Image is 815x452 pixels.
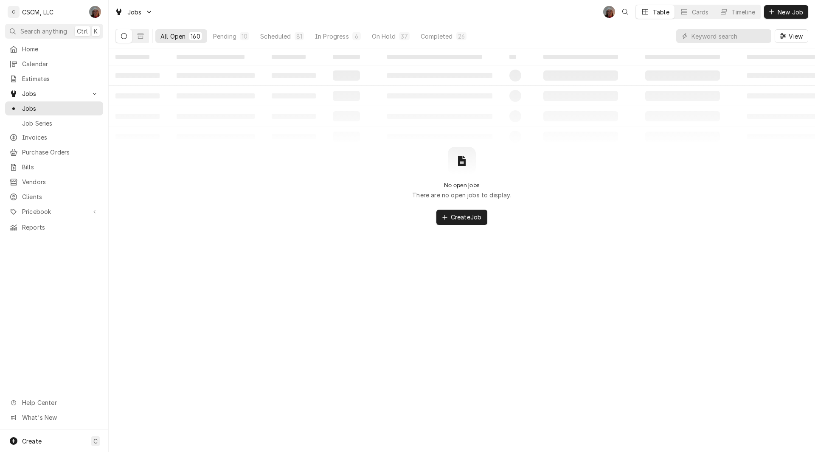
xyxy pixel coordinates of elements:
[20,27,67,36] span: Search anything
[5,72,103,86] a: Estimates
[5,57,103,71] a: Calendar
[213,32,236,41] div: Pending
[242,32,247,41] div: 10
[22,89,86,98] span: Jobs
[691,29,767,43] input: Keyword search
[5,87,103,101] a: Go to Jobs
[94,27,98,36] span: K
[5,220,103,234] a: Reports
[5,205,103,219] a: Go to Pricebook
[5,130,103,144] a: Invoices
[5,24,103,39] button: Search anythingCtrlK
[603,6,615,18] div: DV
[115,55,149,59] span: ‌
[22,413,98,422] span: What's New
[89,6,101,18] div: DV
[5,175,103,189] a: Vendors
[5,116,103,130] a: Job Series
[22,74,99,83] span: Estimates
[653,8,669,17] div: Table
[5,160,103,174] a: Bills
[543,55,618,59] span: ‌
[692,8,709,17] div: Cards
[5,42,103,56] a: Home
[77,27,88,36] span: Ctrl
[296,32,302,41] div: 81
[412,191,511,199] p: There are no open jobs to display.
[22,398,98,407] span: Help Center
[22,119,99,128] span: Job Series
[127,8,142,17] span: Jobs
[5,145,103,159] a: Purchase Orders
[444,182,480,189] h2: No open jobs
[89,6,101,18] div: Dena Vecchetti's Avatar
[449,213,483,222] span: Create Job
[764,5,808,19] button: New Job
[618,5,632,19] button: Open search
[731,8,755,17] div: Timeline
[458,32,465,41] div: 26
[775,29,808,43] button: View
[93,437,98,446] span: C
[177,55,244,59] span: ‌
[22,163,99,171] span: Bills
[5,396,103,410] a: Go to Help Center
[315,32,349,41] div: In Progress
[787,32,804,41] span: View
[22,207,86,216] span: Pricebook
[22,223,99,232] span: Reports
[509,55,516,59] span: ‌
[109,48,815,147] table: All Open Jobs List Loading
[22,438,42,445] span: Create
[372,32,396,41] div: On Hold
[22,148,99,157] span: Purchase Orders
[5,410,103,424] a: Go to What's New
[776,8,805,17] span: New Job
[645,55,720,59] span: ‌
[22,8,53,17] div: CSCM, LLC
[401,32,408,41] div: 37
[22,133,99,142] span: Invoices
[8,6,20,18] div: C
[272,55,306,59] span: ‌
[111,5,156,19] a: Go to Jobs
[603,6,615,18] div: Dena Vecchetti's Avatar
[191,32,200,41] div: 160
[387,55,482,59] span: ‌
[22,45,99,53] span: Home
[22,177,99,186] span: Vendors
[747,55,815,59] span: ‌
[5,190,103,204] a: Clients
[354,32,359,41] div: 6
[260,32,291,41] div: Scheduled
[22,192,99,201] span: Clients
[5,101,103,115] a: Jobs
[160,32,185,41] div: All Open
[22,59,99,68] span: Calendar
[436,210,487,225] button: CreateJob
[333,55,360,59] span: ‌
[421,32,452,41] div: Completed
[22,104,99,113] span: Jobs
